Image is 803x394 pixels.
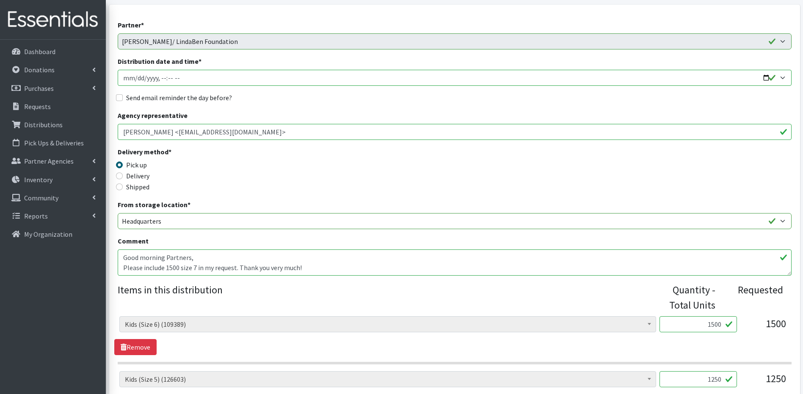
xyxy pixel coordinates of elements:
[744,316,786,339] div: 1500
[126,93,232,103] label: Send email reminder the day before?
[141,21,144,29] abbr: required
[188,200,190,209] abbr: required
[3,5,102,34] img: HumanEssentials
[24,194,58,202] p: Community
[119,316,656,332] span: Kids (Size 6) (109389)
[118,147,286,160] legend: Delivery method
[168,148,171,156] abbr: required
[118,200,190,210] label: From storage location
[24,102,51,111] p: Requests
[119,371,656,387] span: Kids (Size 5) (126603)
[3,208,102,224] a: Reports
[114,339,157,355] a: Remove
[24,212,48,220] p: Reports
[657,282,715,313] div: Quantity - Total Units
[126,160,147,170] label: Pick up
[24,175,52,184] p: Inventory
[724,282,783,313] div: Requested
[744,371,786,394] div: 1250
[118,56,201,66] label: Distribution date and time
[3,226,102,243] a: My Organization
[24,47,55,56] p: Dashboard
[125,373,651,385] span: Kids (Size 5) (126603)
[660,371,737,387] input: Quantity
[199,57,201,66] abbr: required
[24,120,63,129] p: Distributions
[118,236,149,246] label: Comment
[3,116,102,133] a: Distributions
[24,66,55,74] p: Donations
[126,171,149,181] label: Delivery
[24,230,72,238] p: My Organization
[24,139,84,147] p: Pick Ups & Deliveries
[660,316,737,332] input: Quantity
[24,157,74,165] p: Partner Agencies
[118,20,144,30] label: Partner
[3,61,102,78] a: Donations
[3,80,102,97] a: Purchases
[3,171,102,188] a: Inventory
[3,189,102,206] a: Community
[118,249,792,276] textarea: Good morning Partners, Please include 1500 size 7 in my request. Thank you very much!
[3,153,102,170] a: Partner Agencies
[3,43,102,60] a: Dashboard
[3,134,102,151] a: Pick Ups & Deliveries
[24,84,54,93] p: Purchases
[118,110,188,120] label: Agency representative
[125,318,651,330] span: Kids (Size 6) (109389)
[118,282,657,309] legend: Items in this distribution
[126,182,149,192] label: Shipped
[3,98,102,115] a: Requests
